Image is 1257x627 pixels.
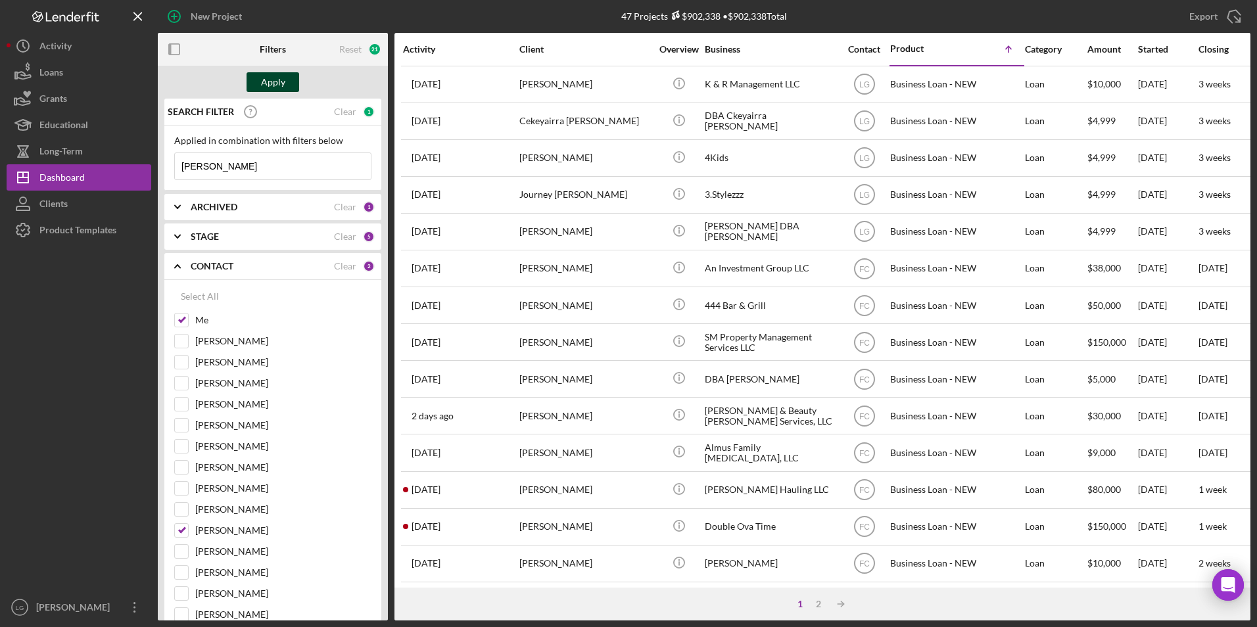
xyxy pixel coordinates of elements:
[519,177,651,212] div: Journey [PERSON_NAME]
[519,361,651,396] div: [PERSON_NAME]
[859,338,870,347] text: FC
[412,189,440,200] time: 2025-09-12 17:34
[840,44,889,55] div: Contact
[334,261,356,271] div: Clear
[705,546,836,581] div: [PERSON_NAME]
[191,202,237,212] b: ARCHIVED
[363,201,375,213] div: 1
[1087,557,1121,569] span: $10,000
[195,566,371,579] label: [PERSON_NAME]
[1025,398,1086,433] div: Loan
[7,138,151,164] a: Long-Term
[519,509,651,544] div: [PERSON_NAME]
[1198,300,1227,311] time: [DATE]
[1138,67,1197,102] div: [DATE]
[519,546,651,581] div: [PERSON_NAME]
[191,261,233,271] b: CONTACT
[195,335,371,348] label: [PERSON_NAME]
[1198,557,1231,569] time: 2 weeks
[705,361,836,396] div: DBA [PERSON_NAME]
[7,164,151,191] button: Dashboard
[39,33,72,62] div: Activity
[39,138,83,168] div: Long-Term
[195,545,371,558] label: [PERSON_NAME]
[16,604,24,611] text: LG
[859,117,869,126] text: LG
[168,106,234,117] b: SEARCH FILTER
[363,260,375,272] div: 2
[363,231,375,243] div: 5
[174,283,225,310] button: Select All
[890,473,1022,507] div: Business Loan - NEW
[705,398,836,433] div: [PERSON_NAME] & Beauty [PERSON_NAME] Services, LLC
[1138,583,1197,618] div: [DATE]
[7,112,151,138] button: Educational
[7,594,151,620] button: LG[PERSON_NAME]
[39,217,116,246] div: Product Templates
[195,419,371,432] label: [PERSON_NAME]
[1138,104,1197,139] div: [DATE]
[859,375,870,384] text: FC
[191,3,242,30] div: New Project
[1087,152,1116,163] span: $4,999
[1198,115,1231,126] time: 3 weeks
[412,79,440,89] time: 2025-09-12 15:29
[39,59,63,89] div: Loans
[39,164,85,194] div: Dashboard
[39,191,68,220] div: Clients
[705,325,836,360] div: SM Property Management Services LLC
[859,522,870,532] text: FC
[1025,473,1086,507] div: Loan
[1138,361,1197,396] div: [DATE]
[1025,67,1086,102] div: Loan
[1025,44,1086,55] div: Category
[1198,521,1227,532] time: 1 week
[412,484,440,495] time: 2025-09-18 03:18
[1138,509,1197,544] div: [DATE]
[1138,325,1197,360] div: [DATE]
[7,191,151,217] button: Clients
[412,116,440,126] time: 2025-09-12 17:20
[1087,521,1126,532] span: $150,000
[1087,410,1121,421] span: $30,000
[368,43,381,56] div: 21
[705,251,836,286] div: An Investment Group LLC
[1189,3,1218,30] div: Export
[1212,569,1244,601] div: Open Intercom Messenger
[705,67,836,102] div: K & R Management LLC
[1198,373,1227,384] time: [DATE]
[1138,546,1197,581] div: [DATE]
[1198,337,1227,348] time: [DATE]
[1087,189,1116,200] span: $4,999
[705,583,836,618] div: S. [PERSON_NAME] & Associates
[791,599,809,609] div: 1
[412,337,440,348] time: 2025-08-21 15:53
[412,226,440,237] time: 2025-09-17 17:50
[7,33,151,59] button: Activity
[1025,509,1086,544] div: Loan
[705,288,836,323] div: 444 Bar & Grill
[1087,115,1116,126] span: $4,999
[519,44,651,55] div: Client
[859,154,869,163] text: LG
[859,449,870,458] text: FC
[1025,104,1086,139] div: Loan
[705,214,836,249] div: [PERSON_NAME] DBA [PERSON_NAME]
[1138,251,1197,286] div: [DATE]
[412,448,440,458] time: 2025-08-20 16:03
[809,599,828,609] div: 2
[859,411,870,421] text: FC
[412,521,440,532] time: 2025-09-20 13:37
[195,398,371,411] label: [PERSON_NAME]
[705,141,836,175] div: 4Kids
[1087,225,1116,237] span: $4,999
[890,104,1022,139] div: Business Loan - NEW
[519,583,651,618] div: [PERSON_NAME]
[1025,251,1086,286] div: Loan
[859,264,870,273] text: FC
[519,435,651,470] div: [PERSON_NAME]
[705,473,836,507] div: [PERSON_NAME] Hauling LLC
[705,104,836,139] div: DBA Ckeyairra [PERSON_NAME]
[1025,288,1086,323] div: Loan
